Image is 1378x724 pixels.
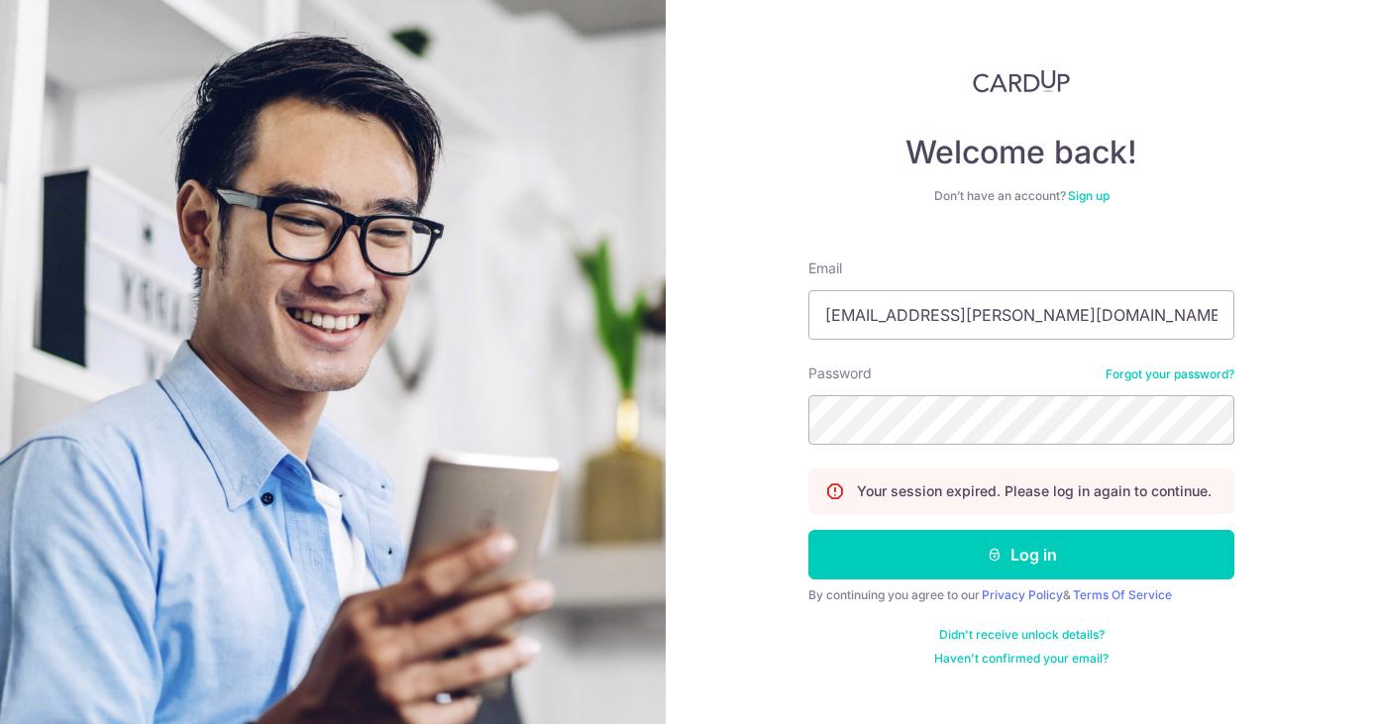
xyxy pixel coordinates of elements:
a: Haven't confirmed your email? [934,651,1109,667]
a: Privacy Policy [982,587,1063,602]
a: Forgot your password? [1106,366,1234,382]
a: Didn't receive unlock details? [939,627,1105,643]
input: Enter your Email [808,290,1234,340]
button: Log in [808,530,1234,579]
div: Don’t have an account? [808,188,1234,204]
a: Sign up [1068,188,1110,203]
img: CardUp Logo [973,69,1070,93]
label: Email [808,259,842,278]
label: Password [808,363,872,383]
a: Terms Of Service [1073,587,1172,602]
div: By continuing you agree to our & [808,587,1234,603]
p: Your session expired. Please log in again to continue. [857,481,1212,501]
h4: Welcome back! [808,133,1234,172]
